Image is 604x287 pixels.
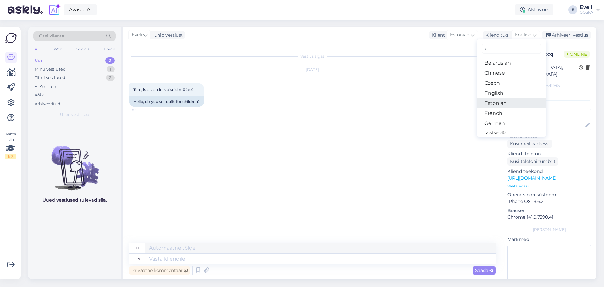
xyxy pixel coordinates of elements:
div: Vaata siia [5,131,16,159]
p: Brauser [507,207,591,214]
img: explore-ai [48,3,61,16]
div: Privaatne kommentaar [129,266,190,275]
span: Eveli [132,32,142,38]
div: 1 [107,66,115,72]
div: juhib vestlust [151,32,183,38]
span: Otsi kliente [39,33,64,39]
span: Online [564,51,590,58]
div: et [136,243,140,253]
div: 2 [106,75,115,81]
div: Klient [429,32,445,38]
div: Klienditugi [483,32,510,38]
div: Uus [35,57,43,64]
input: Kirjuta, millist tag'i otsid [482,44,541,54]
span: English [515,32,531,38]
div: Socials [75,45,91,53]
a: German [477,118,546,129]
div: Aktiivne [515,4,553,15]
a: Avasta AI [64,4,97,15]
img: Askly Logo [5,32,17,44]
span: Saada [475,267,493,273]
div: [PERSON_NAME] [507,227,591,232]
div: Eveli [580,5,593,10]
div: Küsi telefoninumbrit [507,157,558,166]
p: Kliendi nimi [507,112,591,119]
div: en [135,254,140,264]
input: Lisa tag [507,100,591,110]
p: Uued vestlused tulevad siia. [42,197,107,204]
p: Operatsioonisüsteem [507,192,591,198]
img: No chats [28,135,121,191]
div: [DATE] [129,67,496,72]
a: Belarusian [477,58,546,68]
div: Arhiveeri vestlus [542,31,591,39]
div: Tiimi vestlused [35,75,65,81]
a: Icelandic [477,129,546,139]
div: Minu vestlused [35,66,66,72]
p: Kliendi email [507,133,591,140]
p: Klienditeekond [507,168,591,175]
div: All [33,45,41,53]
p: Vaata edasi ... [507,183,591,189]
div: Hello, do you sell cuffs for children? [129,96,204,107]
p: Chrome 141.0.7390.41 [507,214,591,221]
span: 9:09 [131,107,154,112]
p: Märkmed [507,236,591,243]
span: Tere, kas lastele kätiseid müüte? [133,87,194,92]
div: Kliendi info [507,83,591,89]
p: Kliendi tag'id [507,93,591,99]
div: Email [103,45,116,53]
div: Arhiveeritud [35,101,60,107]
div: 1 / 3 [5,154,16,159]
a: English [477,88,546,98]
div: Kõik [35,92,44,98]
div: AI Assistent [35,83,58,90]
div: E [568,5,577,14]
a: Czech [477,78,546,88]
div: Küsi meiliaadressi [507,140,552,148]
span: Uued vestlused [60,112,89,118]
a: Estonian [477,98,546,108]
p: iPhone OS 18.6.2 [507,198,591,205]
a: [URL][DOMAIN_NAME] [507,175,557,181]
span: Estonian [450,32,469,38]
a: French [477,108,546,118]
div: 0 [105,57,115,64]
div: GOSPA [580,10,593,15]
input: Lisa nimi [508,122,584,129]
div: Web [53,45,64,53]
p: Kliendi telefon [507,151,591,157]
a: EveliGOSPA [580,5,600,15]
div: Vestlus algas [129,54,496,59]
a: Chinese [477,68,546,78]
